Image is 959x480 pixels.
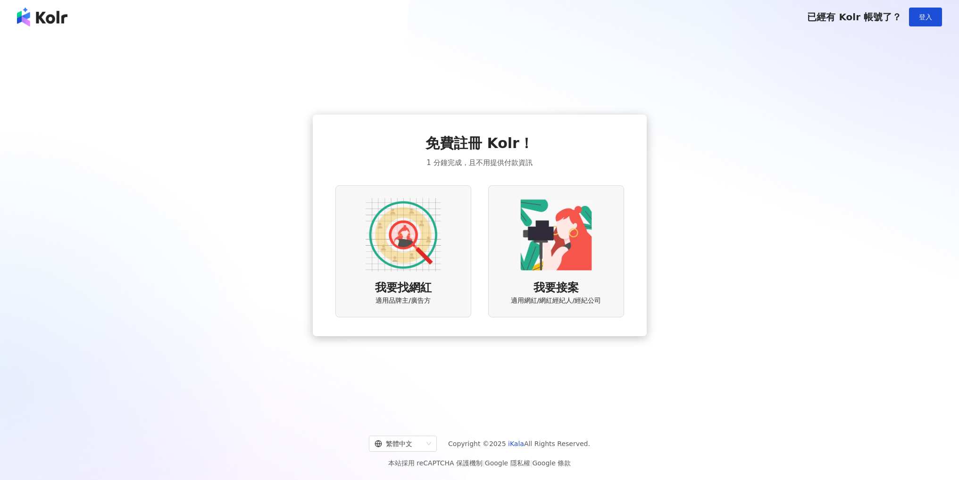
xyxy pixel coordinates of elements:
[448,438,590,449] span: Copyright © 2025 All Rights Reserved.
[17,8,67,26] img: logo
[919,13,932,21] span: 登入
[530,459,533,467] span: |
[388,457,571,469] span: 本站採用 reCAPTCHA 保護機制
[534,280,579,296] span: 我要接案
[425,133,534,153] span: 免費註冊 Kolr！
[807,11,901,23] span: 已經有 Kolr 帳號了？
[511,296,601,306] span: 適用網紅/網紅經紀人/經紀公司
[375,296,431,306] span: 適用品牌主/廣告方
[518,197,594,273] img: KOL identity option
[375,436,423,451] div: 繁體中文
[532,459,571,467] a: Google 條款
[485,459,530,467] a: Google 隱私權
[508,440,524,447] a: iKala
[483,459,485,467] span: |
[426,157,532,168] span: 1 分鐘完成，且不用提供付款資訊
[366,197,441,273] img: AD identity option
[909,8,942,26] button: 登入
[375,280,432,296] span: 我要找網紅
